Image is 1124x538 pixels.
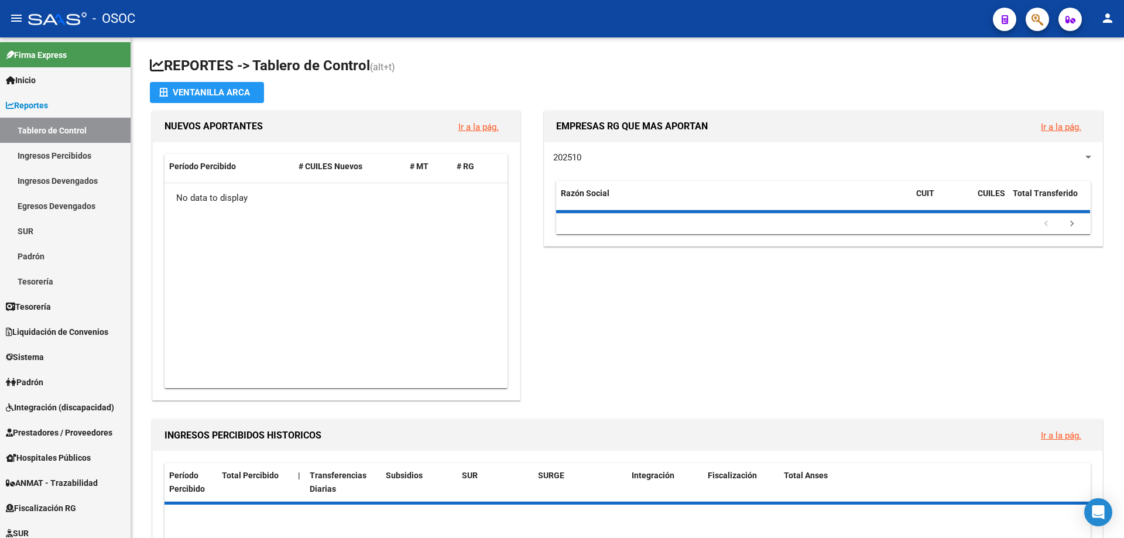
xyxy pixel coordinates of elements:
[9,11,23,25] mat-icon: menu
[6,477,98,489] span: ANMAT - Trazabilidad
[6,351,44,364] span: Sistema
[784,471,828,480] span: Total Anses
[165,463,217,502] datatable-header-cell: Período Percibido
[703,463,779,502] datatable-header-cell: Fiscalización
[1035,218,1057,231] a: go to previous page
[165,154,294,179] datatable-header-cell: Período Percibido
[6,426,112,439] span: Prestadores / Proveedores
[538,471,564,480] span: SURGE
[973,181,1008,220] datatable-header-cell: CUILES
[299,162,362,171] span: # CUILES Nuevos
[556,121,708,132] span: EMPRESAS RG QUE MAS APORTAN
[1013,189,1078,198] span: Total Transferido
[452,154,499,179] datatable-header-cell: # RG
[405,154,452,179] datatable-header-cell: # MT
[779,463,1081,502] datatable-header-cell: Total Anses
[627,463,703,502] datatable-header-cell: Integración
[457,162,474,171] span: # RG
[1061,218,1083,231] a: go to next page
[92,6,135,32] span: - OSOC
[6,376,43,389] span: Padrón
[169,471,205,494] span: Período Percibido
[410,162,429,171] span: # MT
[561,189,609,198] span: Razón Social
[310,471,366,494] span: Transferencias Diarias
[553,152,581,163] span: 202510
[159,82,255,103] div: Ventanilla ARCA
[916,189,934,198] span: CUIT
[457,463,533,502] datatable-header-cell: SUR
[165,430,321,441] span: INGRESOS PERCIBIDOS HISTORICOS
[1041,430,1081,441] a: Ir a la pág.
[458,122,499,132] a: Ir a la pág.
[169,162,236,171] span: Período Percibido
[6,99,48,112] span: Reportes
[150,56,1105,77] h1: REPORTES -> Tablero de Control
[386,471,423,480] span: Subsidios
[217,463,293,502] datatable-header-cell: Total Percibido
[294,154,406,179] datatable-header-cell: # CUILES Nuevos
[6,300,51,313] span: Tesorería
[165,121,263,132] span: NUEVOS APORTANTES
[298,471,300,480] span: |
[708,471,757,480] span: Fiscalización
[6,451,91,464] span: Hospitales Públicos
[1101,11,1115,25] mat-icon: person
[449,116,508,138] button: Ir a la pág.
[632,471,674,480] span: Integración
[6,401,114,414] span: Integración (discapacidad)
[305,463,381,502] datatable-header-cell: Transferencias Diarias
[293,463,305,502] datatable-header-cell: |
[1032,424,1091,446] button: Ir a la pág.
[462,471,478,480] span: SUR
[1084,498,1112,526] div: Open Intercom Messenger
[978,189,1005,198] span: CUILES
[1041,122,1081,132] a: Ir a la pág.
[6,325,108,338] span: Liquidación de Convenios
[370,61,395,73] span: (alt+t)
[533,463,627,502] datatable-header-cell: SURGE
[1008,181,1090,220] datatable-header-cell: Total Transferido
[222,471,279,480] span: Total Percibido
[165,183,508,213] div: No data to display
[1032,116,1091,138] button: Ir a la pág.
[6,502,76,515] span: Fiscalización RG
[381,463,457,502] datatable-header-cell: Subsidios
[556,181,911,220] datatable-header-cell: Razón Social
[6,74,36,87] span: Inicio
[150,82,264,103] button: Ventanilla ARCA
[911,181,973,220] datatable-header-cell: CUIT
[6,49,67,61] span: Firma Express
